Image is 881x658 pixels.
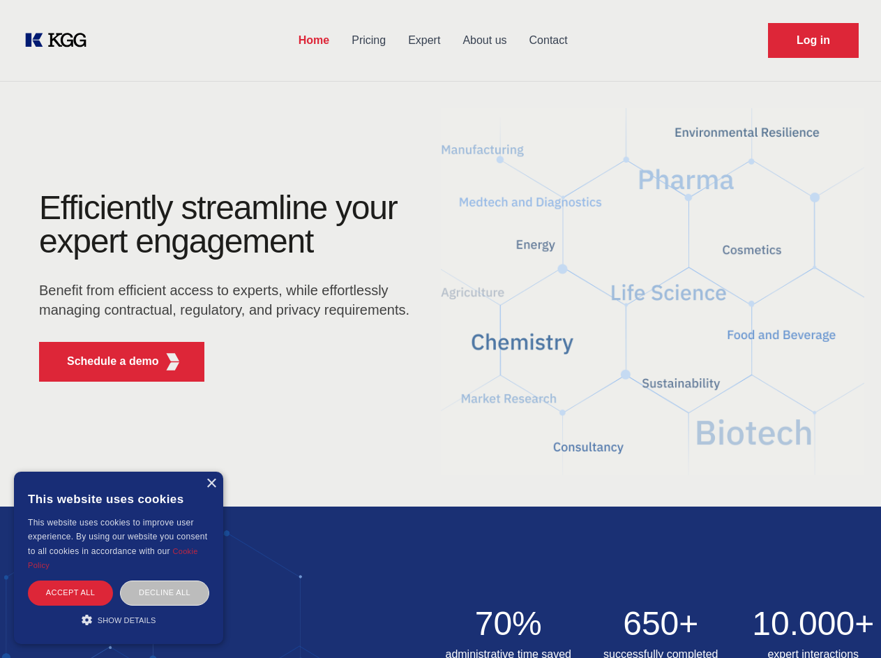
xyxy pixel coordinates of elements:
h2: 650+ [593,607,729,641]
div: Decline all [120,581,209,605]
img: KGG Fifth Element RED [164,353,181,371]
a: Home [287,22,340,59]
h2: 70% [441,607,577,641]
a: Expert [397,22,451,59]
div: Show details [28,613,209,627]
button: Schedule a demoKGG Fifth Element RED [39,342,204,382]
a: About us [451,22,518,59]
div: This website uses cookies [28,482,209,516]
img: KGG Fifth Element RED [441,91,865,493]
a: Pricing [340,22,397,59]
a: KOL Knowledge Platform: Talk to Key External Experts (KEE) [22,29,98,52]
p: Benefit from efficient access to experts, while effortlessly managing contractual, regulatory, an... [39,281,419,320]
div: Close [206,479,216,489]
span: Show details [98,616,156,625]
a: Request Demo [768,23,859,58]
p: Schedule a demo [67,353,159,370]
span: This website uses cookies to improve user experience. By using our website you consent to all coo... [28,518,207,556]
a: Contact [518,22,579,59]
a: Cookie Policy [28,547,198,569]
div: Accept all [28,581,113,605]
h1: Efficiently streamline your expert engagement [39,191,419,258]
